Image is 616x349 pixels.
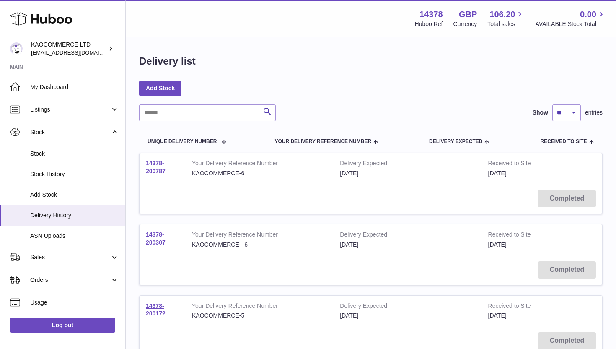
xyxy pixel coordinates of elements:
[340,302,475,312] strong: Delivery Expected
[488,170,507,177] span: [DATE]
[192,241,327,249] div: KAOCOMMERCE - 6
[30,253,110,261] span: Sales
[30,150,119,158] span: Stock
[488,302,559,312] strong: Received to Site
[340,312,475,320] div: [DATE]
[146,231,166,246] a: 14378-200307
[30,276,110,284] span: Orders
[10,318,115,333] a: Log out
[30,106,110,114] span: Listings
[535,9,606,28] a: 0.00 AVAILABLE Stock Total
[489,9,515,20] span: 106.20
[30,83,119,91] span: My Dashboard
[535,20,606,28] span: AVAILABLE Stock Total
[148,139,217,144] span: Unique Delivery Number
[30,128,110,136] span: Stock
[488,159,559,169] strong: Received to Site
[30,299,119,307] span: Usage
[274,139,371,144] span: Your Delivery Reference Number
[340,231,475,241] strong: Delivery Expected
[192,159,327,169] strong: Your Delivery Reference Number
[488,312,507,319] span: [DATE]
[487,20,525,28] span: Total sales
[459,9,477,20] strong: GBP
[192,302,327,312] strong: Your Delivery Reference Number
[192,231,327,241] strong: Your Delivery Reference Number
[487,9,525,28] a: 106.20 Total sales
[30,211,119,219] span: Delivery History
[31,49,123,56] span: [EMAIL_ADDRESS][DOMAIN_NAME]
[415,20,443,28] div: Huboo Ref
[139,55,196,68] h1: Delivery list
[340,241,475,249] div: [DATE]
[31,41,106,57] div: KAOCOMMERCE LTD
[340,169,475,177] div: [DATE]
[30,232,119,240] span: ASN Uploads
[580,9,596,20] span: 0.00
[540,139,587,144] span: Received to Site
[30,191,119,199] span: Add Stock
[453,20,477,28] div: Currency
[429,139,482,144] span: Delivery Expected
[146,160,166,174] a: 14378-200787
[340,159,475,169] strong: Delivery Expected
[192,312,327,320] div: KAOCOMMERCE-5
[192,169,327,177] div: KAOCOMMERCE-6
[30,170,119,178] span: Stock History
[139,81,181,96] a: Add Stock
[419,9,443,20] strong: 14378
[585,109,603,117] span: entries
[488,241,507,248] span: [DATE]
[533,109,548,117] label: Show
[146,302,166,317] a: 14378-200172
[488,231,559,241] strong: Received to Site
[10,42,23,55] img: hello@lunera.co.uk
